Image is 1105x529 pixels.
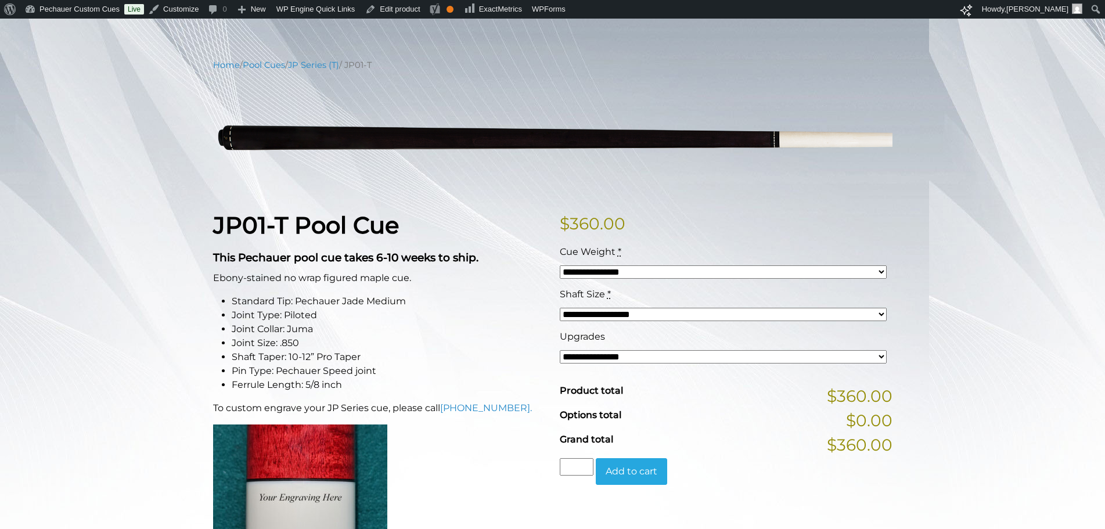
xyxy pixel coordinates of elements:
[213,211,399,239] strong: JP01-T Pool Cue
[440,402,532,413] a: [PHONE_NUMBER].
[560,214,570,233] span: $
[213,271,546,285] p: Ebony-stained no wrap figured maple cue.
[243,60,285,70] a: Pool Cues
[213,80,892,193] img: jp01-T-1.png
[232,364,546,378] li: Pin Type: Pechauer Speed joint
[1006,5,1068,13] span: [PERSON_NAME]
[560,385,623,396] span: Product total
[232,336,546,350] li: Joint Size: .850
[560,331,605,342] span: Upgrades
[560,434,613,445] span: Grand total
[560,409,621,420] span: Options total
[213,251,478,264] strong: This Pechauer pool cue takes 6-10 weeks to ship.
[560,289,605,300] span: Shaft Size
[213,59,892,71] nav: Breadcrumb
[213,60,240,70] a: Home
[213,401,546,415] p: To custom engrave your JP Series cue, please call
[232,322,546,336] li: Joint Collar: Juma
[846,408,892,433] span: $0.00
[479,5,522,13] span: ExactMetrics
[827,433,892,457] span: $360.00
[596,458,667,485] button: Add to cart
[232,378,546,392] li: Ferrule Length: 5/8 inch
[827,384,892,408] span: $360.00
[232,350,546,364] li: Shaft Taper: 10-12” Pro Taper
[124,4,144,15] a: Live
[288,60,339,70] a: JP Series (T)
[447,6,453,13] div: OK
[560,458,593,476] input: Product quantity
[560,246,616,257] span: Cue Weight
[232,308,546,322] li: Joint Type: Piloted
[618,246,621,257] abbr: required
[607,289,611,300] abbr: required
[560,214,625,233] bdi: 360.00
[232,294,546,308] li: Standard Tip: Pechauer Jade Medium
